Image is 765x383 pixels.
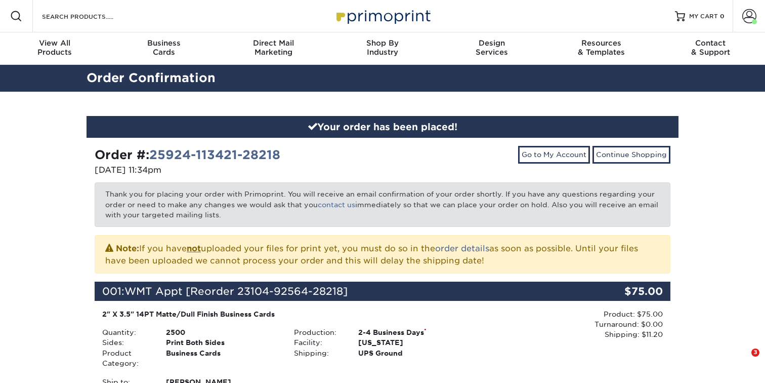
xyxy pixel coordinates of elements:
img: Primoprint [332,5,433,27]
div: Cards [109,39,219,57]
div: 2" X 3.5" 14PT Matte/Dull Finish Business Cards [102,309,471,319]
div: Sides: [95,337,158,348]
input: SEARCH PRODUCTS..... [41,10,140,22]
div: UPS Ground [351,348,479,358]
span: 0 [720,13,725,20]
span: Resources [546,39,656,48]
a: DesignServices [437,32,546,65]
span: Contact [656,39,765,48]
b: not [187,244,201,253]
div: & Support [656,39,765,57]
strong: Note: [116,244,139,253]
div: [US_STATE] [351,337,479,348]
a: contact us [318,201,355,209]
div: 2-4 Business Days [351,327,479,337]
a: BusinessCards [109,32,219,65]
span: Design [437,39,546,48]
div: Business Cards [158,348,286,369]
div: Production: [286,327,350,337]
a: Go to My Account [518,146,590,163]
div: Quantity: [95,327,158,337]
a: Direct MailMarketing [219,32,328,65]
div: $75.00 [574,282,670,301]
p: If you have uploaded your files for print yet, you must do so in the as soon as possible. Until y... [105,242,660,267]
span: MY CART [689,12,718,21]
div: Services [437,39,546,57]
strong: Order #: [95,147,280,162]
span: WMT Appt [Reorder 23104-92564-28218] [124,285,348,297]
a: Shop ByIndustry [328,32,437,65]
div: Facility: [286,337,350,348]
a: Resources& Templates [546,32,656,65]
span: Direct Mail [219,39,328,48]
div: Print Both Sides [158,337,286,348]
span: 3 [751,349,759,357]
div: Product Category: [95,348,158,369]
a: Continue Shopping [592,146,670,163]
p: Thank you for placing your order with Primoprint. You will receive an email confirmation of your ... [95,182,670,226]
span: Business [109,39,219,48]
div: 2500 [158,327,286,337]
div: Industry [328,39,437,57]
div: 001: [95,282,574,301]
a: Contact& Support [656,32,765,65]
iframe: Intercom live chat [731,349,755,373]
h2: Order Confirmation [79,69,686,88]
a: 25924-113421-28218 [149,147,280,162]
div: Shipping: [286,348,350,358]
div: Your order has been placed! [87,116,678,138]
span: Shop By [328,39,437,48]
div: & Templates [546,39,656,57]
a: order details [435,244,489,253]
div: Marketing [219,39,328,57]
div: Product: $75.00 Turnaround: $0.00 Shipping: $11.20 [479,309,663,340]
p: [DATE] 11:34pm [95,164,375,176]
